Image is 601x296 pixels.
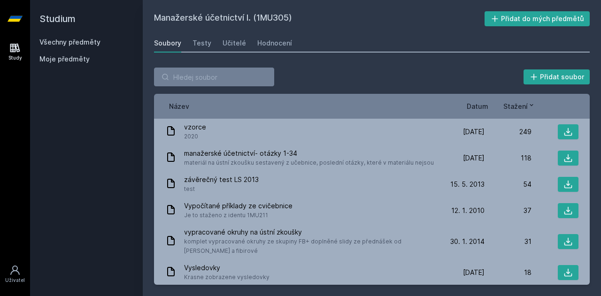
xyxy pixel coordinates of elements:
[8,54,22,61] div: Study
[39,38,100,46] a: Všechny předměty
[257,38,292,48] div: Hodnocení
[184,263,270,273] span: Vysledovky
[485,268,532,277] div: 18
[485,180,532,189] div: 54
[223,38,246,48] div: Učitelé
[463,268,485,277] span: [DATE]
[184,201,293,211] span: Vypočítané příklady ze cvičebnice
[154,34,181,53] a: Soubory
[257,34,292,53] a: Hodnocení
[451,206,485,215] span: 12. 1. 2010
[485,237,532,246] div: 31
[485,153,532,163] div: 118
[184,228,434,237] span: vypracované okruhy na ústní zkoušky
[193,34,211,53] a: Testy
[450,237,485,246] span: 30. 1. 2014
[169,101,189,111] button: Název
[184,184,259,194] span: test
[193,38,211,48] div: Testy
[5,277,25,284] div: Uživatel
[503,101,528,111] span: Stažení
[467,101,488,111] button: Datum
[184,158,434,167] span: materiál na ústní zkoušku sestavený z učebnice, poslední otázky, které v materiálu nejsou
[154,68,274,86] input: Hledej soubor
[184,237,434,256] span: komplet vypracované okruhy ze skupiny FB+ doplněné slidy ze přednášek od [PERSON_NAME] a fibirové
[2,260,28,288] a: Uživatel
[485,206,532,215] div: 37
[184,122,206,132] span: vzorce
[485,127,532,137] div: 249
[184,149,434,158] span: manažerské účetnictví- otázky 1-34
[184,273,270,282] span: Krasne zobrazene vysledovky
[524,69,590,84] button: Přidat soubor
[154,11,485,26] h2: Manažerské účetnictví I. (1MU305)
[184,132,206,141] span: 2020
[39,54,90,64] span: Moje předměty
[450,180,485,189] span: 15. 5. 2013
[154,38,181,48] div: Soubory
[463,153,485,163] span: [DATE]
[184,211,293,220] span: Je to staženo z identu 1MU211
[2,38,28,66] a: Study
[503,101,535,111] button: Stažení
[184,175,259,184] span: závěrečný test LS 2013
[485,11,590,26] button: Přidat do mých předmětů
[463,127,485,137] span: [DATE]
[223,34,246,53] a: Učitelé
